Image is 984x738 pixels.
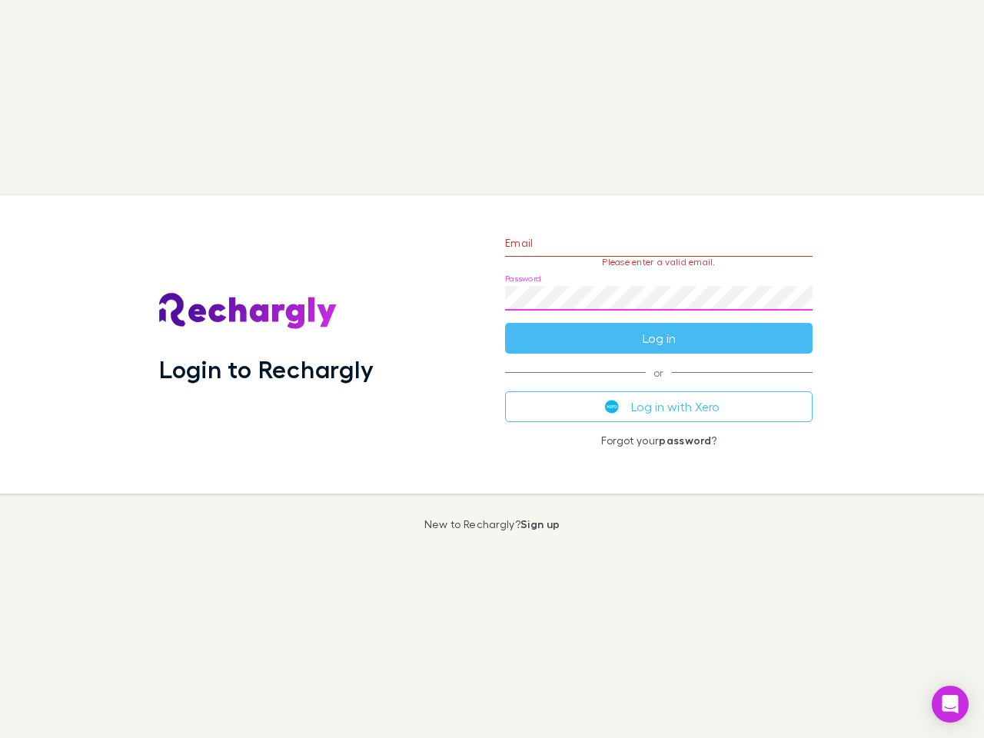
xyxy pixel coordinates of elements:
[159,354,374,384] h1: Login to Rechargly
[505,323,813,354] button: Log in
[605,400,619,414] img: Xero's logo
[424,518,560,530] p: New to Rechargly?
[932,686,969,723] div: Open Intercom Messenger
[505,273,541,284] label: Password
[505,391,813,422] button: Log in with Xero
[159,293,337,330] img: Rechargly's Logo
[659,434,711,447] a: password
[505,372,813,373] span: or
[505,257,813,268] p: Please enter a valid email.
[505,434,813,447] p: Forgot your ?
[520,517,560,530] a: Sign up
